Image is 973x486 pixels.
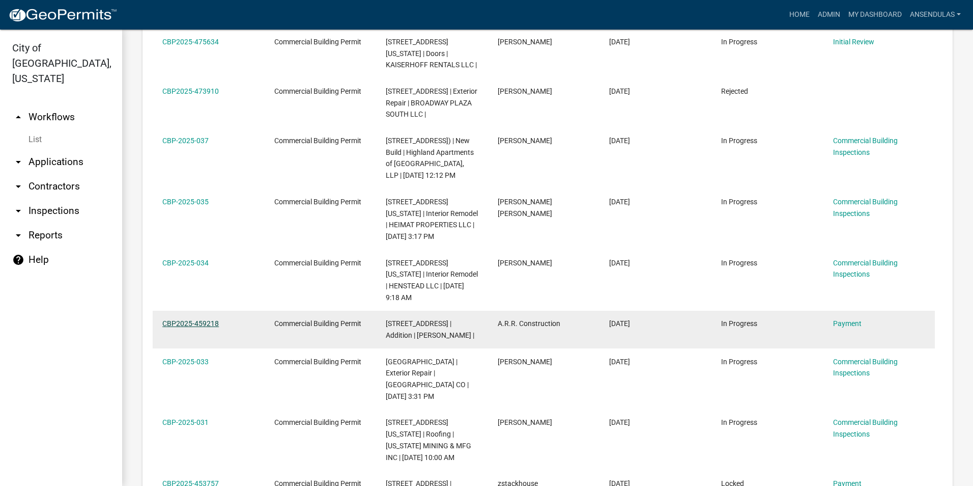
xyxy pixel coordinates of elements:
[274,319,361,328] span: Commercial Building Permit
[12,156,24,168] i: arrow_drop_down
[721,137,757,145] span: In Progress
[609,198,630,206] span: 08/14/2025
[12,205,24,217] i: arrow_drop_down
[162,319,219,328] a: CBP2025-459218
[609,358,630,366] span: 08/04/2025
[498,358,552,366] span: Doug
[274,259,361,267] span: Commercial Building Permit
[721,259,757,267] span: In Progress
[274,137,361,145] span: Commercial Building Permit
[814,5,844,24] a: Admin
[721,87,748,95] span: Rejected
[609,418,630,426] span: 07/31/2025
[833,418,898,438] a: Commercial Building Inspections
[162,358,209,366] a: CBP-2025-033
[609,259,630,267] span: 08/07/2025
[274,418,361,426] span: Commercial Building Permit
[721,418,757,426] span: In Progress
[162,198,209,206] a: CBP-2025-035
[498,319,560,328] span: A.R.R. Construction
[906,5,965,24] a: ansendulas
[833,198,898,218] a: Commercial Building Inspections
[162,418,209,426] a: CBP-2025-031
[498,137,552,145] span: Zac Rosenow
[274,198,361,206] span: Commercial Building Permit
[12,180,24,193] i: arrow_drop_down
[162,38,219,46] a: CBP2025-475634
[833,259,898,279] a: Commercial Building Inspections
[386,38,477,69] span: 215 1/2 N MINNESOTA ST | Doors | KAISERHOFF RENTALS LLC |
[833,38,874,46] a: Initial Review
[162,259,209,267] a: CBP-2025-034
[498,198,552,218] span: Glenn James Hauser
[498,87,552,95] span: randy poehler
[162,137,209,145] a: CBP-2025-037
[386,418,471,461] span: 1700 MINNESOTA ST N | Roofing | MINNESOTA MINING & MFG INC | 08/05/2025 10:00 AM
[386,358,469,400] span: 1 STATE ST N | Exterior Repair | STATE STREET THEATER CO | 08/05/2025 3:31 PM
[721,319,757,328] span: In Progress
[498,259,552,267] span: Chayla Henle
[785,5,814,24] a: Home
[498,38,552,46] span: Herb Knutson
[386,198,478,240] span: 4 MINNESOTA ST N | Interior Remodel | HEIMAT PROPERTIES LLC | 08/19/2025 3:17 PM
[498,418,552,426] span: Danny Boyle
[274,358,361,366] span: Commercial Building Permit
[12,111,24,123] i: arrow_drop_up
[386,319,474,339] span: 509 20TH ST N | Addition | ADAM R REINHART |
[386,259,478,302] span: 5 MINNESOTA ST N | Interior Remodel | HENSTEAD LLC | 08/13/2025 9:18 AM
[386,137,474,179] span: 905 N Highland Ave (Building #2) | New Build | Highland Apartments of New Ulm, LLP | 09/03/2025 1...
[721,38,757,46] span: In Progress
[609,38,630,46] span: 09/09/2025
[386,87,477,119] span: 1627 BROADWAY ST S | Exterior Repair | BROADWAY PLAZA SOUTH LLC |
[833,319,862,328] a: Payment
[844,5,906,24] a: My Dashboard
[12,254,24,266] i: help
[274,87,361,95] span: Commercial Building Permit
[833,358,898,377] a: Commercial Building Inspections
[721,198,757,206] span: In Progress
[162,87,219,95] a: CBP2025-473910
[609,137,630,145] span: 08/20/2025
[274,38,361,46] span: Commercial Building Permit
[12,229,24,241] i: arrow_drop_down
[721,358,757,366] span: In Progress
[833,137,898,156] a: Commercial Building Inspections
[609,319,630,328] span: 08/05/2025
[609,87,630,95] span: 09/04/2025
